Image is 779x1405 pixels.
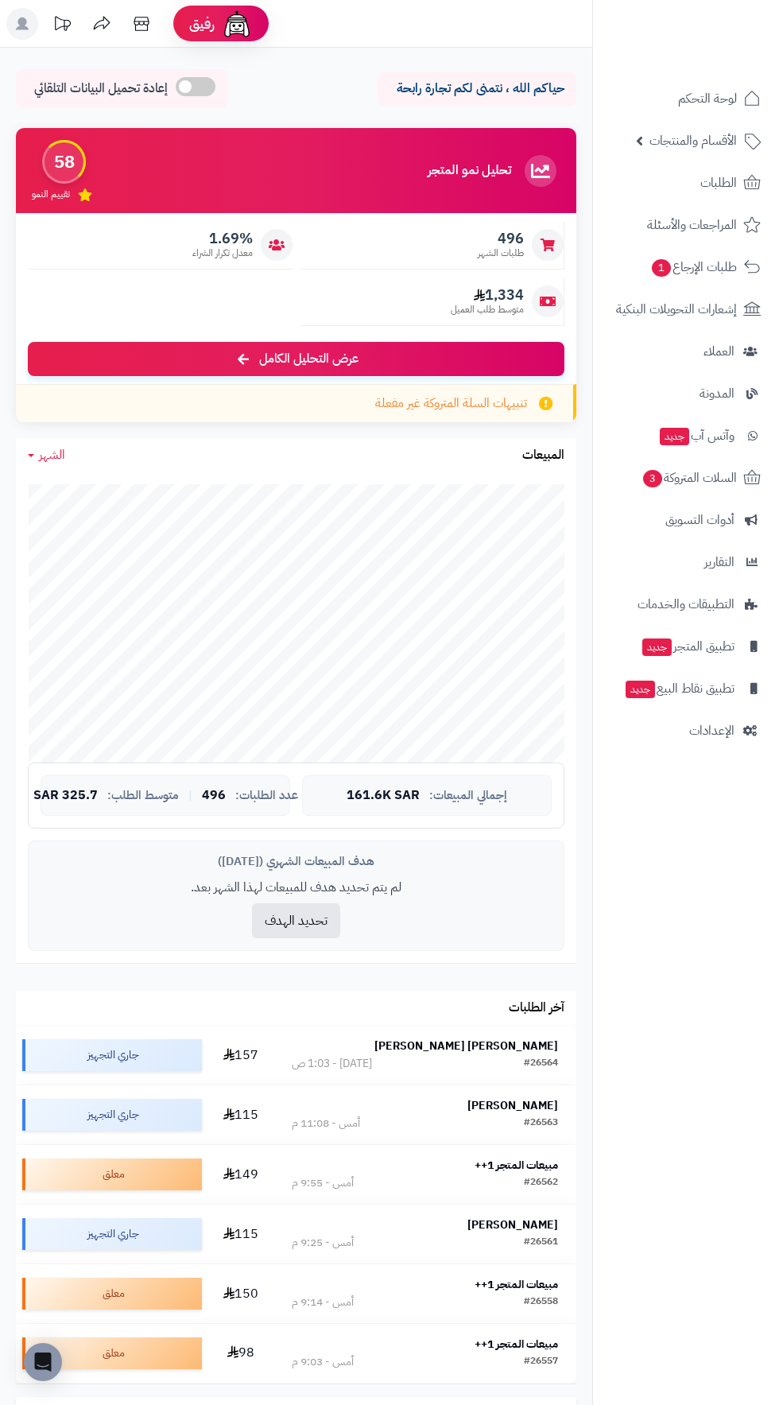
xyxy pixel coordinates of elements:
[192,246,253,260] span: معدل تكرار الشراء
[603,543,769,581] a: التقارير
[678,87,737,110] span: لوحة التحكم
[192,230,253,247] span: 1.69%
[509,1001,564,1015] h3: آخر الطلبات
[202,789,226,803] span: 496
[22,1159,202,1190] div: معلق
[650,256,737,278] span: طلبات الإرجاع
[451,286,524,304] span: 1,334
[22,1278,202,1310] div: معلق
[478,230,524,247] span: 496
[22,1218,202,1250] div: جاري التجهيز
[603,501,769,539] a: أدوات التسويق
[700,172,737,194] span: الطلبات
[524,1116,558,1131] div: #26563
[347,789,420,803] span: 161.6K SAR
[188,790,192,801] span: |
[649,130,737,152] span: الأقسام والمنتجات
[374,1038,558,1054] strong: [PERSON_NAME] [PERSON_NAME]
[28,342,564,376] a: عرض التحليل الكامل
[252,903,340,938] button: تحديد الهدف
[39,445,65,464] span: الشهر
[208,1145,273,1204] td: 149
[41,879,552,897] p: لم يتم تحديد هدف للمبيعات لهذا الشهر بعد.
[235,789,298,802] span: عدد الطلبات:
[616,298,737,320] span: إشعارات التحويلات البنكية
[292,1354,354,1370] div: أمس - 9:03 م
[524,1294,558,1310] div: #26558
[375,394,527,413] span: تنبيهات السلة المتروكة غير مفعلة
[689,720,734,742] span: الإعدادات
[208,1264,273,1323] td: 150
[32,188,70,201] span: تقييم النمو
[22,1337,202,1369] div: معلق
[292,1175,354,1191] div: أمس - 9:55 م
[41,853,552,870] div: هدف المبيعات الشهري ([DATE])
[42,8,82,44] a: تحديثات المنصة
[626,681,655,698] span: جديد
[428,164,511,178] h3: تحليل نمو المتجر
[652,259,671,277] span: 1
[603,459,769,497] a: السلات المتروكة3
[700,382,734,405] span: المدونة
[208,1205,273,1263] td: 115
[24,1343,62,1381] div: Open Intercom Messenger
[643,470,662,487] span: 3
[475,1157,558,1174] strong: مبيعات المتجر 1++
[603,206,769,244] a: المراجعات والأسئلة
[107,789,179,802] span: متوسط الطلب:
[259,350,358,368] span: عرض التحليل الكامل
[522,448,564,463] h3: المبيعات
[603,290,769,328] a: إشعارات التحويلات البنكية
[660,428,689,445] span: جديد
[665,509,734,531] span: أدوات التسويق
[603,585,769,623] a: التطبيقات والخدمات
[292,1235,354,1251] div: أمس - 9:25 م
[624,677,734,700] span: تطبيق نقاط البيع
[703,340,734,363] span: العملاء
[704,551,734,573] span: التقارير
[478,246,524,260] span: طلبات الشهر
[475,1276,558,1293] strong: مبيعات المتجر 1++
[475,1336,558,1353] strong: مبيعات المتجر 1++
[22,1099,202,1131] div: جاري التجهيز
[603,332,769,371] a: العملاء
[208,1324,273,1383] td: 98
[603,627,769,666] a: تطبيق المتجرجديد
[603,164,769,202] a: الطلبات
[208,1026,273,1085] td: 157
[524,1056,558,1072] div: #26564
[221,8,253,40] img: ai-face.png
[33,789,98,803] span: 325.7 SAR
[603,670,769,708] a: تطبيق نقاط البيعجديد
[603,375,769,413] a: المدونة
[22,1039,202,1071] div: جاري التجهيز
[429,789,507,802] span: إجمالي المبيعات:
[642,638,672,656] span: جديد
[292,1294,354,1310] div: أمس - 9:14 م
[292,1116,360,1131] div: أمس - 11:08 م
[28,446,65,464] a: الشهر
[524,1175,558,1191] div: #26562
[451,303,524,316] span: متوسط طلب العميل
[603,417,769,455] a: وآتس آبجديد
[467,1097,558,1114] strong: [PERSON_NAME]
[647,214,737,236] span: المراجعات والأسئلة
[603,248,769,286] a: طلبات الإرجاع1
[292,1056,372,1072] div: [DATE] - 1:03 ص
[389,80,564,98] p: حياكم الله ، نتمنى لكم تجارة رابحة
[34,80,168,98] span: إعادة تحميل البيانات التلقائي
[208,1085,273,1144] td: 115
[467,1217,558,1233] strong: [PERSON_NAME]
[638,593,734,615] span: التطبيقات والخدمات
[603,80,769,118] a: لوحة التحكم
[603,712,769,750] a: الإعدادات
[641,635,734,658] span: تطبيق المتجر
[524,1235,558,1251] div: #26561
[671,40,764,73] img: logo-2.png
[641,467,737,489] span: السلات المتروكة
[189,14,215,33] span: رفيق
[658,425,734,447] span: وآتس آب
[524,1354,558,1370] div: #26557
